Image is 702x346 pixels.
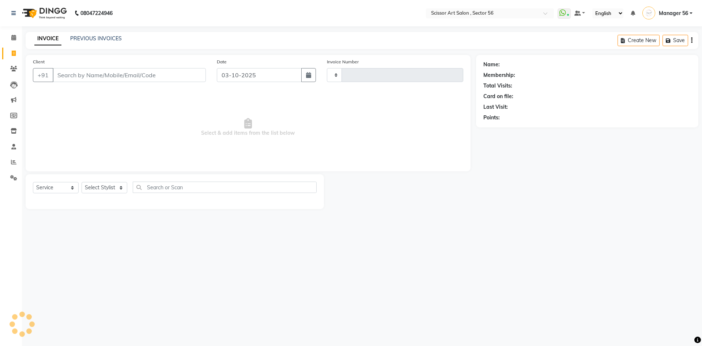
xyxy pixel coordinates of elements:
span: Select & add items from the list below [33,91,463,164]
label: Client [33,59,45,65]
img: logo [19,3,69,23]
img: Manager 56 [642,7,655,19]
button: Save [663,35,688,46]
label: Date [217,59,227,65]
span: Manager 56 [659,10,688,17]
label: Invoice Number [327,59,359,65]
div: Name: [483,61,500,68]
a: PREVIOUS INVOICES [70,35,122,42]
div: Last Visit: [483,103,508,111]
div: Points: [483,114,500,122]
div: Membership: [483,71,515,79]
input: Search or Scan [133,182,317,193]
b: 08047224946 [80,3,113,23]
div: Total Visits: [483,82,512,90]
input: Search by Name/Mobile/Email/Code [53,68,206,82]
a: INVOICE [34,32,61,45]
div: Card on file: [483,93,513,100]
button: +91 [33,68,53,82]
button: Create New [618,35,660,46]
